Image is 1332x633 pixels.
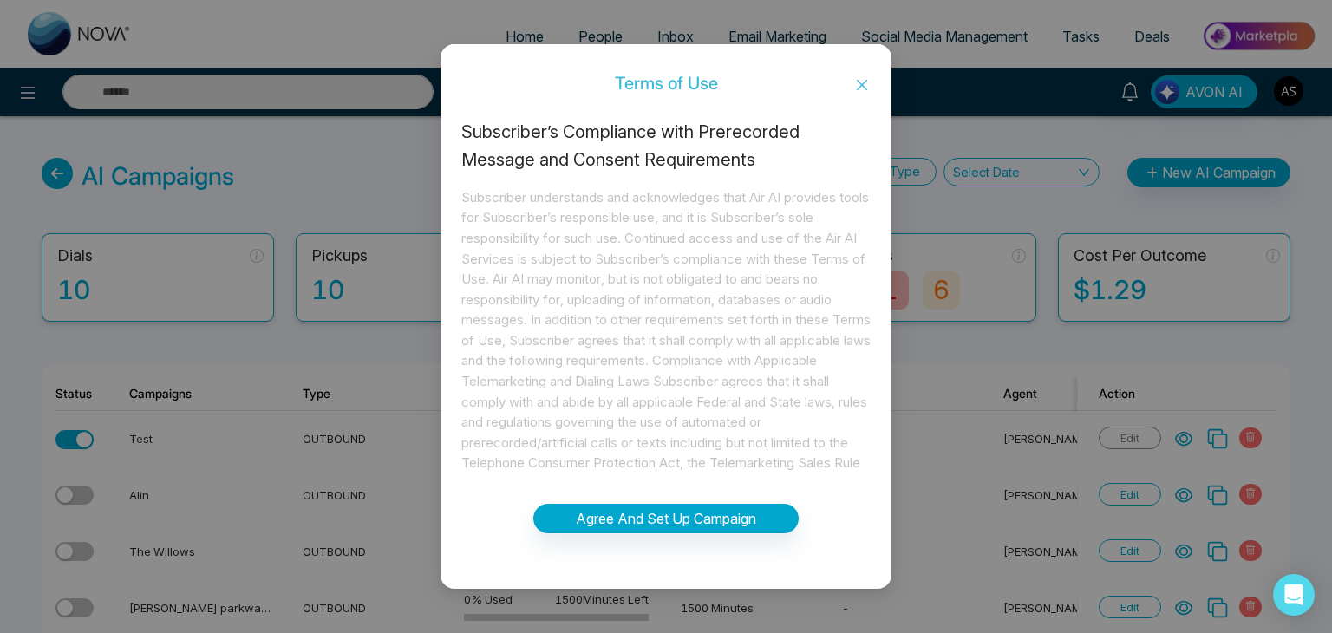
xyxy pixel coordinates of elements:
button: Close [832,62,891,108]
div: Subscriber understands and acknowledges that Air AI provides tools for Subscriber’s responsible u... [461,187,871,473]
div: Subscriber’s Compliance with Prerecorded Message and Consent Requirements [461,119,871,173]
div: Open Intercom Messenger [1273,574,1315,616]
span: close [855,78,869,92]
button: Agree And Set Up Campaign [533,504,799,533]
div: Terms of Use [441,74,891,93]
